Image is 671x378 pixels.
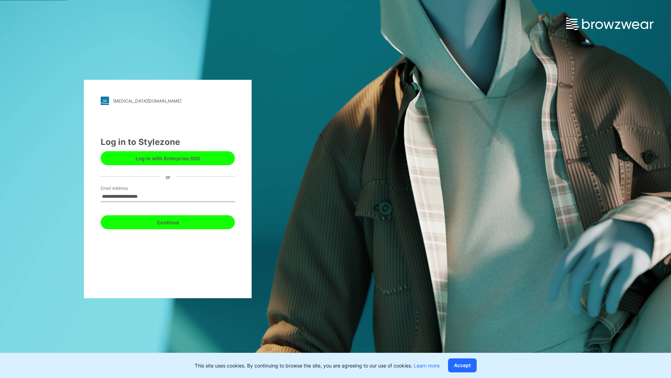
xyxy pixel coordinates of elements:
[101,136,235,148] div: Log in to Stylezone
[566,17,654,30] img: browzwear-logo.e42bd6dac1945053ebaf764b6aa21510.svg
[195,362,440,369] p: This site uses cookies. By continuing to browse the site, you are agreeing to our use of cookies.
[448,358,477,372] button: Accept
[113,98,181,104] div: [MEDICAL_DATA][DOMAIN_NAME]
[101,151,235,165] button: Log in with Enterprise SSO
[101,215,235,229] button: Continue
[160,173,176,180] div: or
[101,97,109,105] img: stylezone-logo.562084cfcfab977791bfbf7441f1a819.svg
[414,363,440,369] a: Learn more
[101,185,150,191] label: Email Address
[101,97,235,105] a: [MEDICAL_DATA][DOMAIN_NAME]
